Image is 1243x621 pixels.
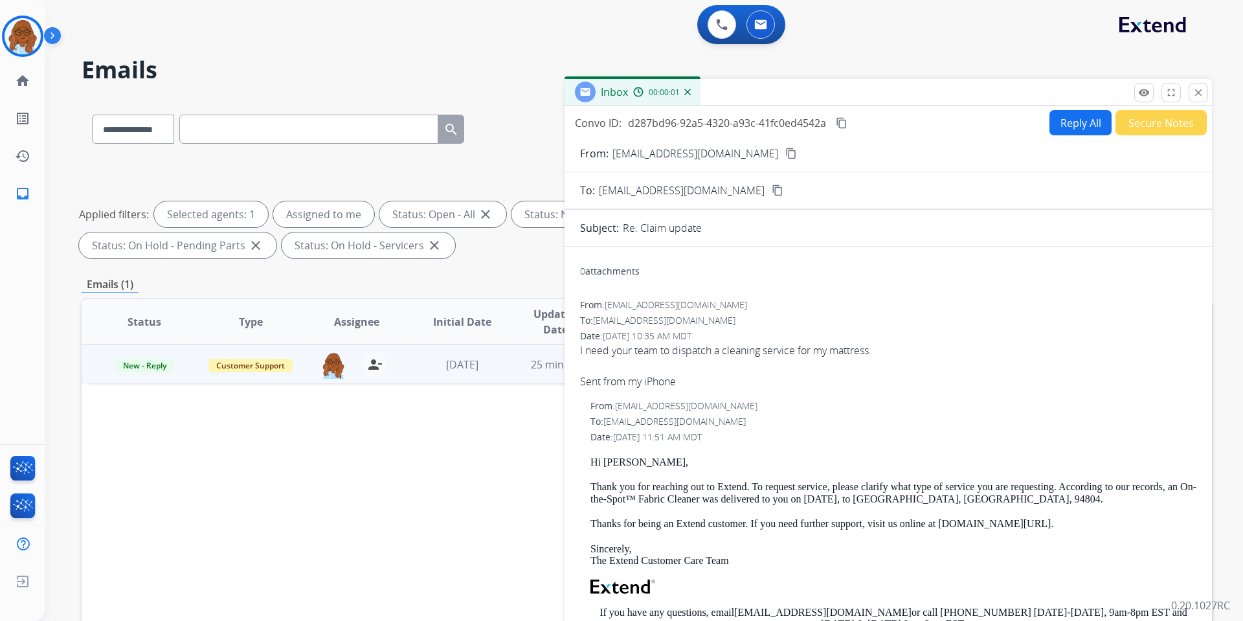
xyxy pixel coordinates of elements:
mat-icon: list_alt [15,111,30,126]
span: Type [239,314,263,330]
mat-icon: inbox [15,186,30,201]
a: [EMAIL_ADDRESS][DOMAIN_NAME] [734,607,912,618]
h2: Emails [82,57,1212,83]
mat-icon: close [248,238,263,253]
p: Emails (1) [82,277,139,293]
span: [EMAIL_ADDRESS][DOMAIN_NAME] [599,183,765,198]
img: Extend Logo [590,580,655,594]
p: Thank you for reaching out to Extend. To request service, please clarify what type of service you... [590,481,1196,505]
mat-icon: search [443,122,459,137]
mat-icon: person_remove [367,357,383,372]
span: [EMAIL_ADDRESS][DOMAIN_NAME] [605,299,747,311]
span: [DATE] [446,357,478,372]
p: Re: Claim update [623,220,702,236]
mat-icon: content_copy [785,148,797,159]
span: Status [128,314,161,330]
span: I need your team to dispatch a cleaning service for my mattress. [580,343,1196,389]
span: [EMAIL_ADDRESS][DOMAIN_NAME] [593,314,735,326]
span: [DATE] 11:51 AM MDT [613,431,702,443]
span: 25 minutes ago [531,357,606,372]
button: Secure Notes [1115,110,1207,135]
p: From: [580,146,609,161]
mat-icon: close [478,207,493,222]
p: To: [580,183,595,198]
mat-icon: close [1193,87,1204,98]
div: Assigned to me [273,201,374,227]
mat-icon: fullscreen [1165,87,1177,98]
div: Status: On Hold - Pending Parts [79,232,276,258]
mat-icon: content_copy [772,185,783,196]
div: Selected agents: 1 [154,201,268,227]
span: Initial Date [433,314,491,330]
div: Sent from my iPhone [580,374,1196,389]
img: avatar [5,18,41,54]
div: Status: New - Initial [511,201,648,227]
mat-icon: remove_red_eye [1138,87,1150,98]
div: Date: [590,431,1196,444]
span: Customer Support [208,359,293,372]
p: Sincerely, The Extend Customer Care Team [590,543,1196,567]
p: Hi [PERSON_NAME], [590,457,1196,468]
mat-icon: content_copy [836,117,847,129]
div: From: [590,400,1196,412]
div: To: [580,314,1196,327]
p: Thanks for being an Extend customer. If you need further support, visit us online at [DOMAIN_NAME... [590,518,1196,530]
div: Date: [580,330,1196,343]
div: To: [590,415,1196,428]
mat-icon: home [15,73,30,89]
mat-icon: history [15,148,30,164]
span: New - Reply [115,359,174,372]
div: attachments [580,265,640,278]
p: Applied filters: [79,207,149,222]
p: Convo ID: [575,115,621,131]
span: [EMAIL_ADDRESS][DOMAIN_NAME] [603,415,746,427]
span: 0 [580,265,585,277]
span: [EMAIL_ADDRESS][DOMAIN_NAME] [615,400,757,412]
div: Status: Open - All [379,201,506,227]
span: Updated Date [526,306,585,337]
p: [EMAIL_ADDRESS][DOMAIN_NAME] [612,146,778,161]
div: Status: On Hold - Servicers [282,232,455,258]
p: 0.20.1027RC [1171,598,1230,613]
p: Subject: [580,220,619,236]
span: Inbox [601,85,628,99]
div: From: [580,299,1196,311]
mat-icon: close [427,238,442,253]
img: agent-avatar [320,352,346,379]
button: Reply All [1049,110,1112,135]
span: d287bd96-92a5-4320-a93c-41fc0ed4542a [628,116,826,130]
span: Assignee [334,314,379,330]
span: [DATE] 10:35 AM MDT [603,330,691,342]
span: 00:00:01 [649,87,680,98]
